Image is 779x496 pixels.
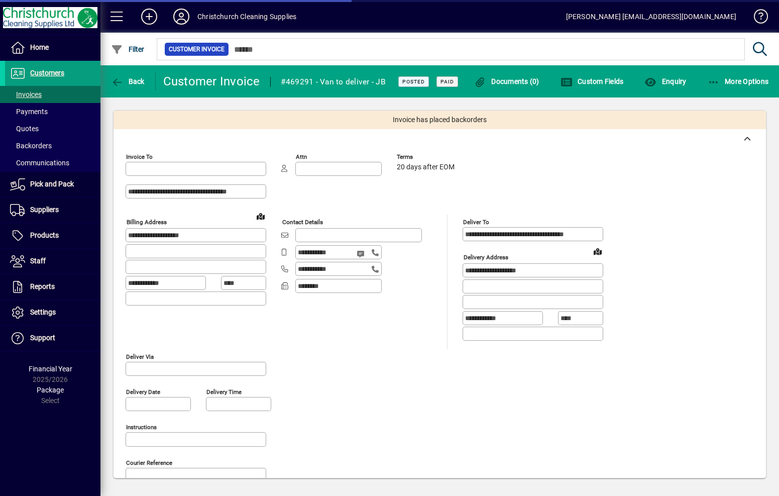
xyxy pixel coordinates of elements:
span: Invoice has placed backorders [393,115,487,125]
span: Invoices [10,90,42,98]
span: Custom Fields [561,77,624,85]
mat-label: Delivery time [206,388,242,395]
button: More Options [705,72,771,90]
app-page-header-button: Back [100,72,156,90]
div: Customer Invoice [163,73,260,89]
a: Pick and Pack [5,172,100,197]
button: Documents (0) [472,72,542,90]
span: Posted [402,78,425,85]
a: Reports [5,274,100,300]
span: 20 days after EOM [397,163,455,171]
span: More Options [708,77,769,85]
mat-label: Invoice To [126,153,153,160]
a: Staff [5,249,100,274]
span: Pick and Pack [30,180,74,188]
button: Add [133,8,165,26]
mat-label: Deliver via [126,353,154,360]
a: View on map [590,243,606,259]
a: Payments [5,103,100,120]
mat-label: Courier Reference [126,459,172,466]
a: Invoices [5,86,100,103]
span: Communications [10,159,69,167]
span: Documents (0) [474,77,539,85]
span: Terms [397,154,457,160]
a: Support [5,326,100,351]
a: Products [5,223,100,248]
mat-label: Delivery date [126,388,160,395]
span: Customer Invoice [169,44,225,54]
a: Backorders [5,137,100,154]
span: Settings [30,308,56,316]
a: Home [5,35,100,60]
button: Profile [165,8,197,26]
span: Payments [10,108,48,116]
span: Products [30,231,59,239]
a: Communications [5,154,100,171]
span: Package [37,386,64,394]
div: #469291 - Van to deliver - JB [281,74,386,90]
span: Back [111,77,145,85]
button: Send SMS [350,242,374,266]
span: Filter [111,45,145,53]
span: Backorders [10,142,52,150]
div: Christchurch Cleaning Supplies [197,9,296,25]
a: Knowledge Base [746,2,766,35]
button: Back [108,72,147,90]
div: [PERSON_NAME] [EMAIL_ADDRESS][DOMAIN_NAME] [566,9,736,25]
span: Customers [30,69,64,77]
mat-label: Deliver To [463,219,489,226]
span: Staff [30,257,46,265]
span: Home [30,43,49,51]
a: Quotes [5,120,100,137]
span: Suppliers [30,206,59,214]
button: Filter [108,40,147,58]
button: Enquiry [642,72,689,90]
span: Paid [440,78,454,85]
a: View on map [253,208,269,224]
span: Reports [30,282,55,290]
span: Enquiry [644,77,686,85]
button: Custom Fields [558,72,626,90]
a: Suppliers [5,197,100,223]
span: Support [30,334,55,342]
span: Quotes [10,125,39,133]
span: Financial Year [29,365,72,373]
a: Settings [5,300,100,325]
mat-label: Attn [296,153,307,160]
mat-label: Instructions [126,423,157,430]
